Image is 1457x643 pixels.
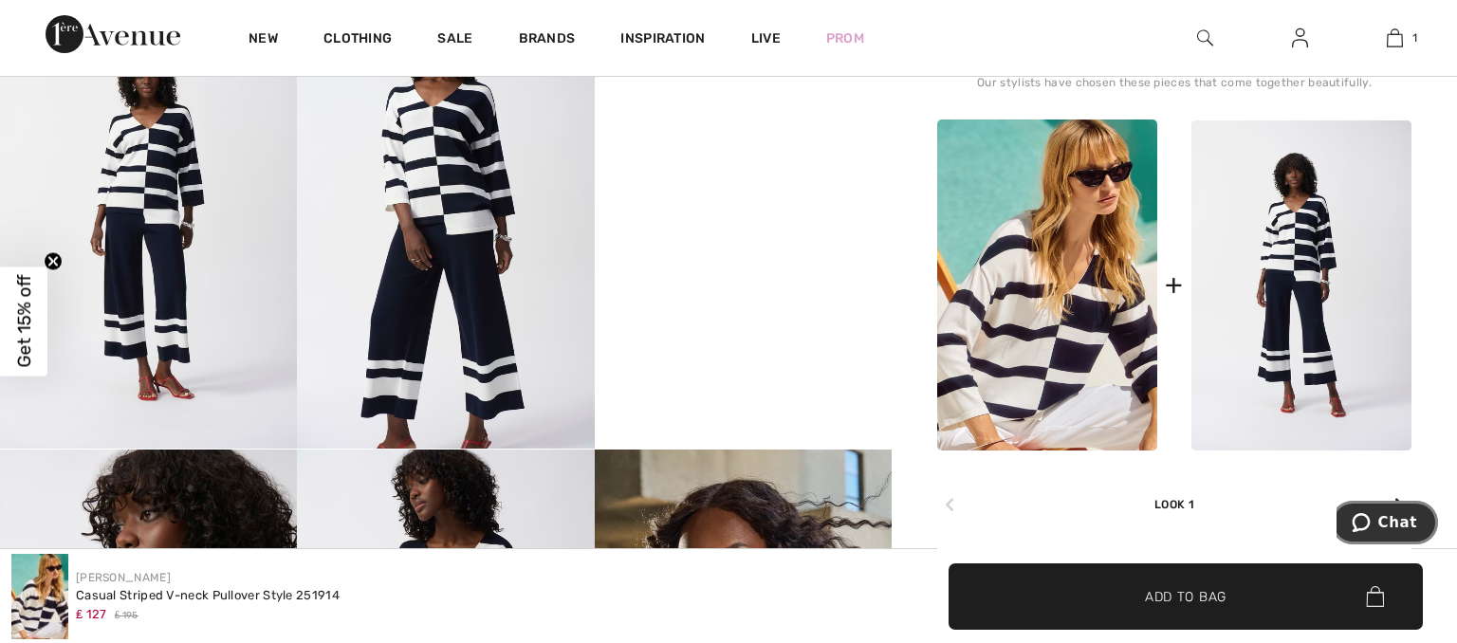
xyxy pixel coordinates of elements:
iframe: Opens a widget where you can chat to one of our agents [1337,501,1438,548]
span: ₤ 127 [76,607,107,621]
div: Our stylists have chosen these pieces that come together beautifully. [937,76,1411,104]
a: 1 [1348,27,1441,49]
div: Look 1 [937,450,1411,513]
a: Live [751,28,781,48]
span: Get 15% off [13,275,35,368]
a: Prom [826,28,864,48]
video: Your browser does not support the video tag. [595,4,892,153]
a: Sale [437,30,472,50]
img: My Info [1292,27,1308,49]
img: Bag.svg [1366,586,1384,607]
span: Inspiration [620,30,705,50]
img: Casual Striped V-Neck Pullover Style 251914 [11,554,68,639]
div: Casual Striped V-neck Pullover Style 251914 [76,586,340,605]
a: [PERSON_NAME] [76,571,171,584]
span: Add to Bag [1145,586,1226,606]
span: 1 [1412,29,1417,46]
a: Clothing [323,30,392,50]
a: Brands [519,30,576,50]
img: 1ère Avenue [46,15,180,53]
a: New [249,30,278,50]
button: Add to Bag [949,563,1423,630]
img: Casual Striped V-Neck Pullover Style 251914. 4 [297,4,594,449]
img: search the website [1197,27,1213,49]
a: Sign In [1277,27,1323,50]
button: Close teaser [44,252,63,271]
img: Casual Striped V-Neck Pullover Style 251914 [937,119,1157,450]
img: Striped Casual Wide-Leg Trousers Style 251945 [1191,120,1411,450]
img: My Bag [1387,27,1403,49]
span: ₤ 195 [115,609,138,623]
div: + [1165,264,1183,306]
